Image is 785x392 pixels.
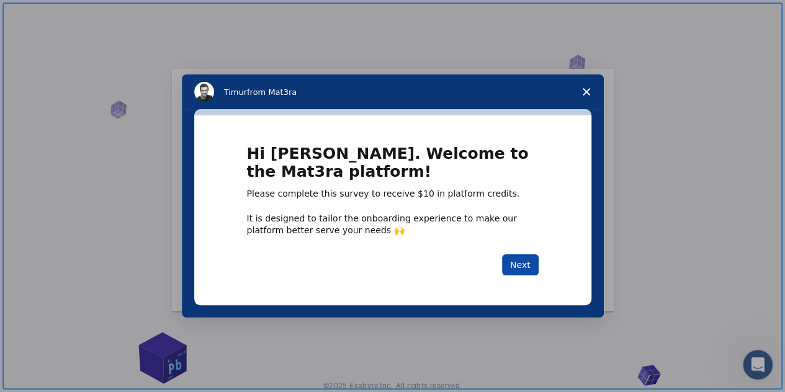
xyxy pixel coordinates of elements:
[569,74,604,109] span: Close survey
[247,213,539,235] div: It is designed to tailor the onboarding experience to make our platform better serve your needs 🙌
[247,188,539,200] div: Please complete this survey to receive $10 in platform credits.
[502,254,539,275] button: Next
[247,145,539,188] h1: Hi [PERSON_NAME]. Welcome to the Mat3ra platform!
[25,9,70,20] span: Support
[247,87,297,97] span: from Mat3ra
[194,82,214,102] img: Profile image for Timur
[224,87,247,97] span: Timur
